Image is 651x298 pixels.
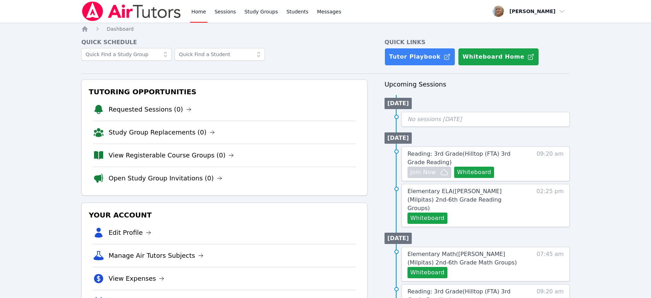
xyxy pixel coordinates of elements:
h4: Quick Links [385,38,570,47]
span: No sessions [DATE] [407,116,462,123]
span: 07:45 am [536,250,564,278]
h3: Upcoming Sessions [385,79,570,89]
button: Join Now [407,167,451,178]
h4: Quick Schedule [81,38,368,47]
a: Requested Sessions (0) [108,105,192,114]
h3: Tutoring Opportunities [87,85,362,98]
span: Elementary Math ( [PERSON_NAME] (Milpitas) 2nd-6th Grade Math Groups ) [407,251,517,266]
a: Edit Profile [108,228,151,238]
span: Messages [317,8,341,15]
a: Dashboard [107,25,134,32]
nav: Breadcrumb [81,25,570,32]
a: Manage Air Tutors Subjects [108,251,204,261]
a: Elementary ELA([PERSON_NAME] (Milpitas) 2nd-6th Grade Reading Groups) [407,187,524,213]
a: Elementary Math([PERSON_NAME] (Milpitas) 2nd-6th Grade Math Groups) [407,250,524,267]
li: [DATE] [385,233,412,244]
button: Whiteboard [407,213,447,224]
input: Quick Find a Study Group [81,48,172,61]
span: Dashboard [107,26,134,32]
a: Tutor Playbook [385,48,455,66]
a: View Expenses [108,274,164,284]
li: [DATE] [385,132,412,144]
li: [DATE] [385,98,412,109]
h3: Your Account [87,209,362,221]
span: Reading: 3rd Grade ( Hilltop (FTA) 3rd Grade Reading ) [407,150,510,166]
a: View Registerable Course Groups (0) [108,150,234,160]
a: Study Group Replacements (0) [108,127,215,137]
input: Quick Find a Student [175,48,265,61]
span: Join Now [410,168,436,177]
span: Elementary ELA ( [PERSON_NAME] (Milpitas) 2nd-6th Grade Reading Groups ) [407,188,502,211]
a: Reading: 3rd Grade(Hilltop (FTA) 3rd Grade Reading) [407,150,524,167]
span: 09:20 am [536,150,564,178]
button: Whiteboard [407,267,447,278]
span: 02:25 pm [536,187,564,224]
img: Air Tutors [81,1,181,21]
button: Whiteboard Home [458,48,539,66]
a: Open Study Group Invitations (0) [108,173,222,183]
button: Whiteboard [454,167,494,178]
